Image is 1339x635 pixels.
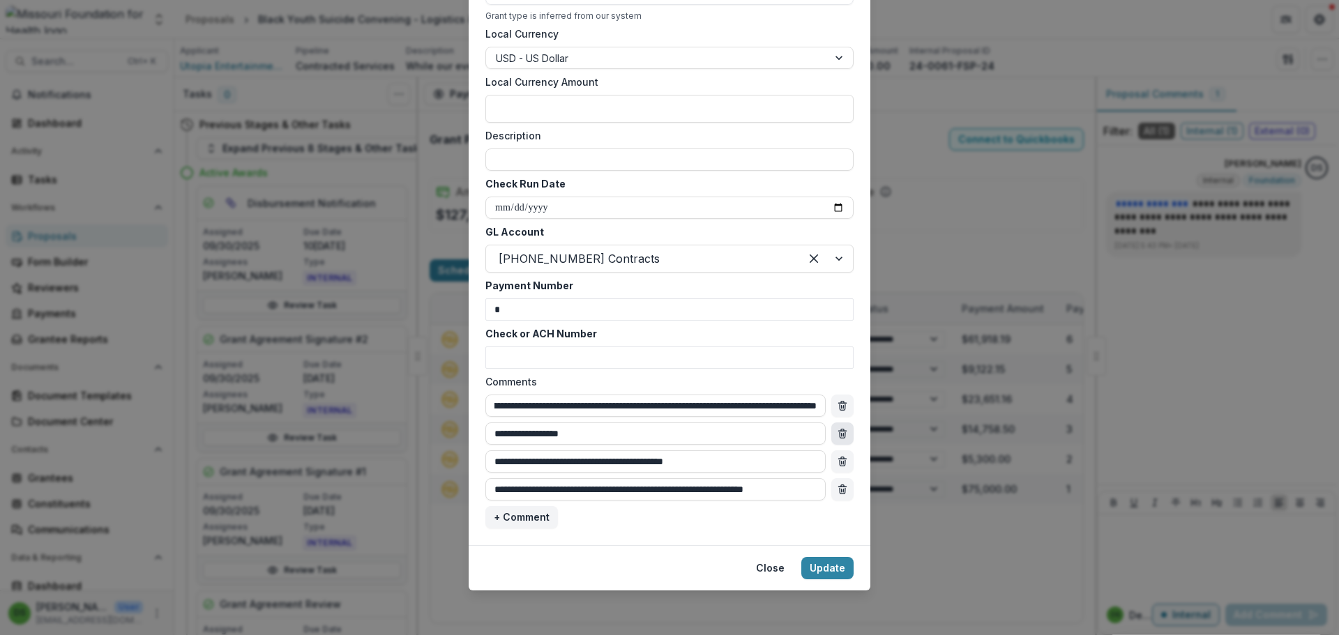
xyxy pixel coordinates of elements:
button: + Comment [485,506,558,528]
label: GL Account [485,224,845,239]
label: Local Currency Amount [485,75,845,89]
button: delete [831,450,854,473]
button: Close [748,557,793,579]
div: Grant type is inferred from our system [485,10,854,21]
button: delete [831,422,854,445]
button: Update [801,557,854,579]
button: delete [831,395,854,417]
label: Check or ACH Number [485,326,845,341]
label: Description [485,128,845,143]
label: Check Run Date [485,176,845,191]
label: Local Currency [485,26,559,41]
label: Comments [485,374,845,389]
div: Clear selected options [803,247,825,270]
button: delete [831,478,854,500]
label: Payment Number [485,278,845,293]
